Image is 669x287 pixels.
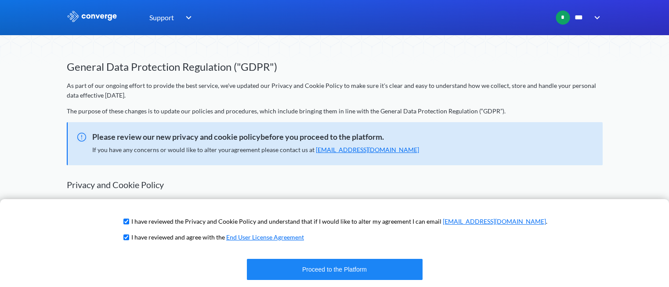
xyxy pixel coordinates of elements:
img: downArrow.svg [180,12,194,23]
p: I have reviewed and agree with the [131,233,304,242]
p: The purpose of these changes is to update our policies and procedures, which include bringing the... [67,106,603,116]
a: [EMAIL_ADDRESS][DOMAIN_NAME] [443,218,546,225]
p: As part of our ongoing effort to provide the best service, we've updated our Privacy and Cookie P... [67,81,603,100]
img: logo_ewhite.svg [67,11,118,22]
p: We at Converge (Octagon I/O Ltd.) are committed to protecting your privacy. This Privacy Policy a... [67,197,603,236]
span: Support [149,12,174,23]
a: End User License Agreement [226,233,304,241]
p: I have reviewed the Privacy and Cookie Policy and understand that if I would like to alter my agr... [131,217,547,226]
span: If you have any concerns or would like to alter your agreement please contact us at [92,146,419,153]
a: [EMAIL_ADDRESS][DOMAIN_NAME] [316,146,419,153]
h2: Privacy and Cookie Policy [67,179,603,190]
img: downArrow.svg [589,12,603,23]
button: Proceed to the Platform [247,259,423,280]
span: Please review our new privacy and cookie policybefore you proceed to the platform. [68,131,594,143]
